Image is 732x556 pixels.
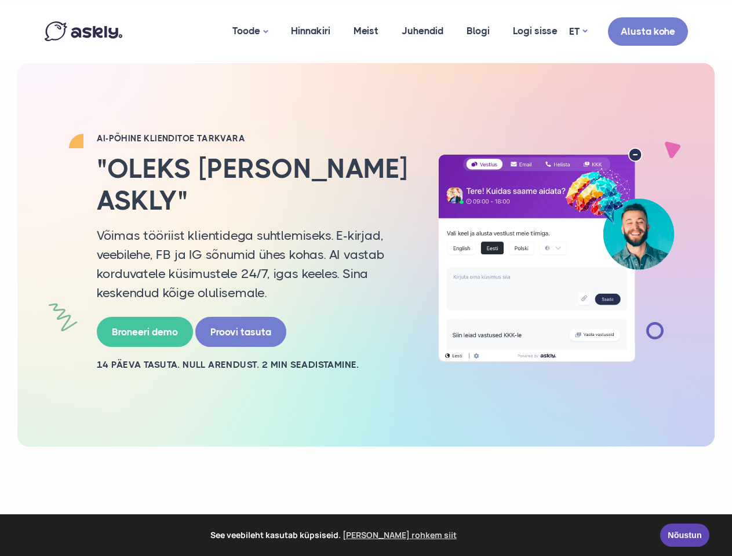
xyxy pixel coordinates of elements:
a: Meist [342,3,390,59]
span: See veebileht kasutab küpsiseid. [17,526,652,544]
a: Broneeri demo [97,317,193,348]
a: Nõustun [660,524,709,547]
a: Proovi tasuta [195,317,286,348]
a: learn more about cookies [341,526,458,544]
h2: AI-PÕHINE KLIENDITOE TARKVARA [97,133,410,144]
p: Võimas tööriist klientidega suhtlemiseks. E-kirjad, veebilehe, FB ja IG sõnumid ühes kohas. AI va... [97,226,410,302]
img: Askly [45,21,122,41]
a: Toode [221,3,279,60]
a: Hinnakiri [279,3,342,59]
a: Alusta kohe [608,17,688,46]
a: Logi sisse [501,3,569,59]
h2: 14 PÄEVA TASUTA. NULL ARENDUST. 2 MIN SEADISTAMINE. [97,359,410,371]
img: AI multilingual chat [427,148,685,361]
h2: "Oleks [PERSON_NAME] Askly" [97,153,410,217]
a: Juhendid [390,3,455,59]
a: Blogi [455,3,501,59]
a: ET [569,23,587,40]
